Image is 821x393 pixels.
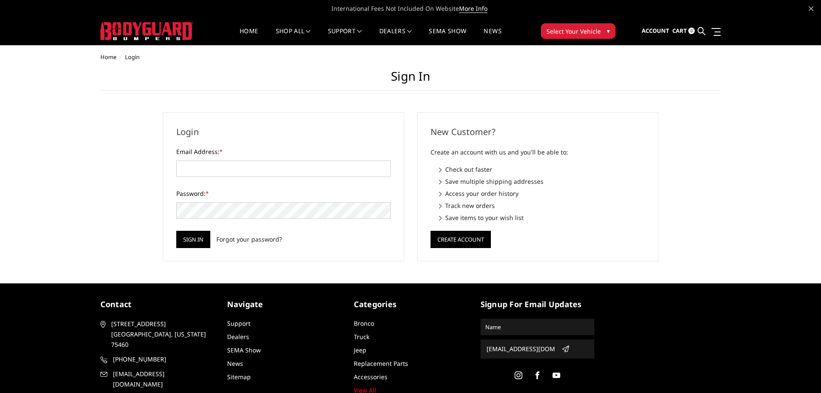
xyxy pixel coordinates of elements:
a: Home [240,28,258,45]
a: Accessories [354,373,387,381]
a: Account [642,19,669,43]
h5: Navigate [227,299,341,310]
span: Select Your Vehicle [546,27,601,36]
a: Support [227,319,250,327]
h1: Sign in [100,69,721,91]
span: Account [642,27,669,35]
a: shop all [276,28,311,45]
button: Create Account [431,231,491,248]
a: More Info [459,4,487,13]
h5: contact [100,299,214,310]
span: ▾ [607,26,610,35]
a: News [484,28,501,45]
a: Forgot your password? [216,235,282,244]
a: [EMAIL_ADDRESS][DOMAIN_NAME] [100,369,214,390]
a: Truck [354,333,369,341]
li: Check out faster [439,165,645,174]
a: Replacement Parts [354,359,408,368]
h5: Categories [354,299,468,310]
p: Create an account with us and you'll be able to: [431,147,645,157]
span: [EMAIL_ADDRESS][DOMAIN_NAME] [113,369,213,390]
button: Select Your Vehicle [541,23,615,39]
a: News [227,359,243,368]
label: Email Address: [176,147,391,156]
a: Cart 0 [672,19,695,43]
img: BODYGUARD BUMPERS [100,22,193,40]
a: Create Account [431,234,491,242]
span: [STREET_ADDRESS] [GEOGRAPHIC_DATA], [US_STATE] 75460 [111,319,211,350]
li: Track new orders [439,201,645,210]
a: Sitemap [227,373,251,381]
h5: signup for email updates [481,299,594,310]
a: [PHONE_NUMBER] [100,354,214,365]
input: Email [483,342,558,356]
li: Access your order history [439,189,645,198]
a: Bronco [354,319,374,327]
a: Jeep [354,346,366,354]
a: Dealers [379,28,412,45]
li: Save multiple shipping addresses [439,177,645,186]
span: [PHONE_NUMBER] [113,354,213,365]
a: Home [100,53,116,61]
span: Login [125,53,140,61]
h2: New Customer? [431,126,645,138]
a: SEMA Show [227,346,261,354]
a: SEMA Show [429,28,466,45]
h2: Login [176,126,391,138]
a: Dealers [227,333,249,341]
input: Sign in [176,231,210,248]
li: Save items to your wish list [439,213,645,222]
input: Name [482,320,593,334]
span: Cart [672,27,687,35]
label: Password: [176,189,391,198]
a: Support [328,28,362,45]
span: 0 [688,28,695,34]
